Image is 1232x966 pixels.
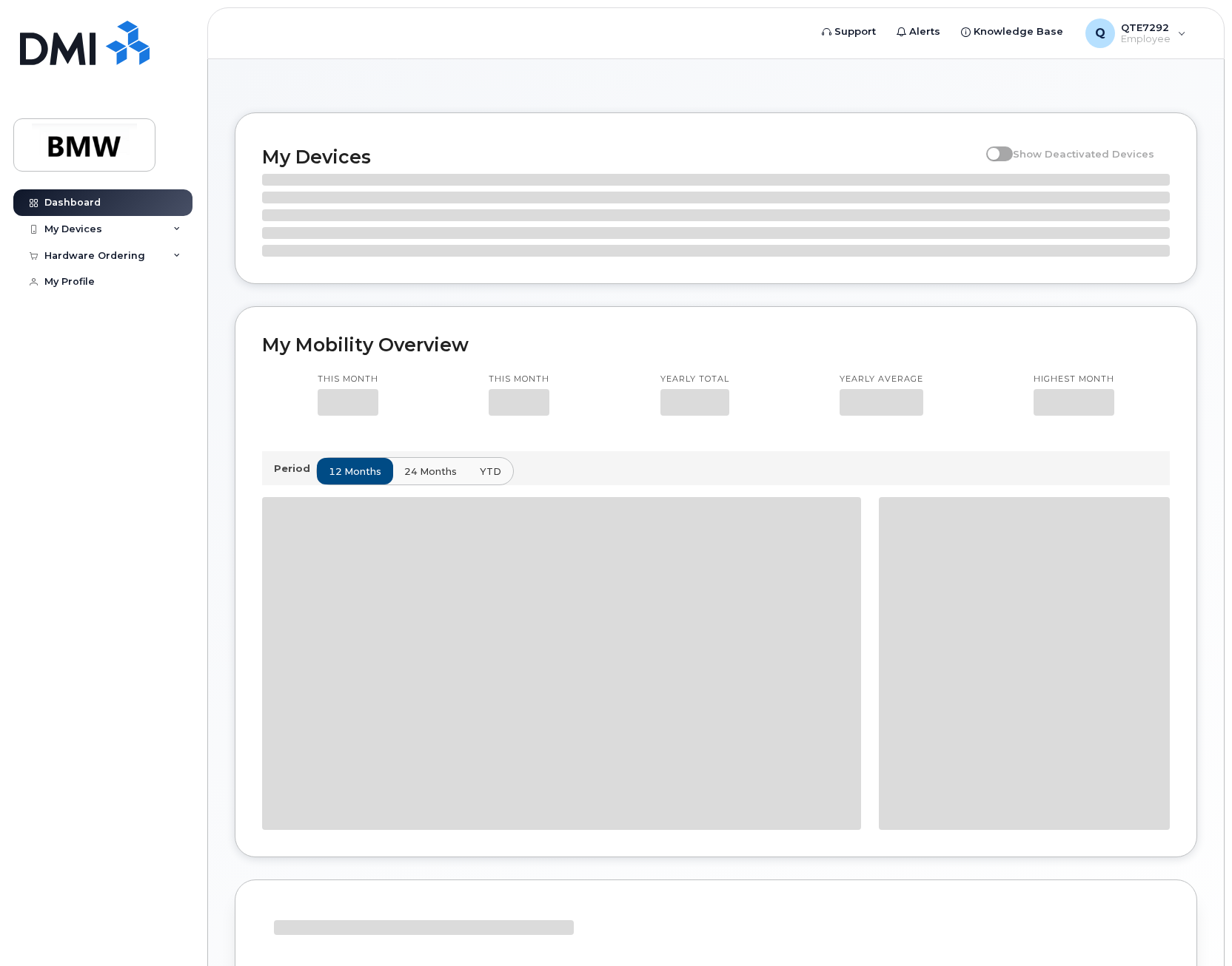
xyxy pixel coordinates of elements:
span: 24 months [404,465,457,479]
p: Yearly total [660,374,729,385]
h2: My Devices [262,146,979,168]
span: YTD [480,465,501,479]
p: This month [489,374,549,385]
p: Yearly average [840,374,923,385]
input: Show Deactivated Devices [986,140,998,152]
p: Period [274,462,316,476]
h2: My Mobility Overview [262,334,1170,356]
p: Highest month [1034,374,1114,385]
span: Show Deactivated Devices [1013,148,1154,160]
p: This month [318,374,378,385]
